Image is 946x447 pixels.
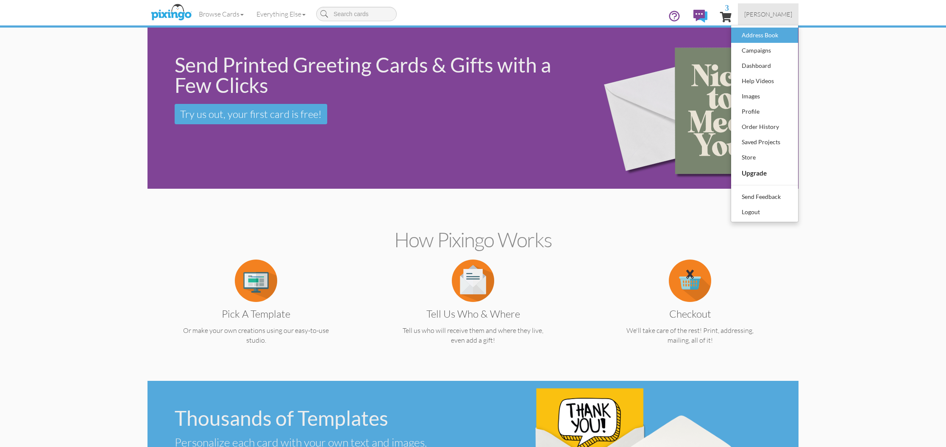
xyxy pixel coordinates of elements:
[381,326,565,345] p: Tell us who will receive them and where they live, even add a gift!
[164,326,348,345] p: Or make your own creations using our easy-to-use studio.
[744,11,792,18] span: [PERSON_NAME]
[740,59,790,72] div: Dashboard
[740,105,790,118] div: Profile
[731,165,798,181] a: Upgrade
[731,73,798,89] a: Help Videos
[731,134,798,150] a: Saved Projects
[316,7,397,21] input: Search cards
[740,75,790,87] div: Help Videos
[669,260,711,302] img: item.alt
[740,190,790,203] div: Send Feedback
[387,308,559,319] h3: Tell us Who & Where
[588,16,793,201] img: 15b0954d-2d2f-43ee-8fdb-3167eb028af9.png
[731,189,798,204] a: Send Feedback
[170,308,342,319] h3: Pick a Template
[731,89,798,104] a: Images
[740,136,790,148] div: Saved Projects
[740,120,790,133] div: Order History
[731,119,798,134] a: Order History
[731,150,798,165] a: Store
[175,104,327,124] a: Try us out, your first card is free!
[740,206,790,218] div: Logout
[738,3,799,25] a: [PERSON_NAME]
[250,3,312,25] a: Everything Else
[149,2,194,23] img: pixingo logo
[235,260,277,302] img: item.alt
[731,204,798,220] a: Logout
[598,326,782,345] p: We'll take care of the rest! Print, addressing, mailing, all of it!
[731,104,798,119] a: Profile
[740,44,790,57] div: Campaigns
[598,276,782,345] a: Checkout We'll take care of the rest! Print, addressing, mailing, all of it!
[731,43,798,58] a: Campaigns
[180,108,322,120] span: Try us out, your first card is free!
[693,10,707,22] img: comments.svg
[175,408,466,428] div: Thousands of Templates
[175,55,575,95] div: Send Printed Greeting Cards & Gifts with a Few Clicks
[725,3,729,11] span: 3
[731,58,798,73] a: Dashboard
[740,166,790,180] div: Upgrade
[164,276,348,345] a: Pick a Template Or make your own creations using our easy-to-use studio.
[381,276,565,345] a: Tell us Who & Where Tell us who will receive them and where they live, even add a gift!
[740,29,790,42] div: Address Book
[162,229,784,251] h2: How Pixingo works
[604,308,776,319] h3: Checkout
[720,3,732,29] a: 3
[740,90,790,103] div: Images
[192,3,250,25] a: Browse Cards
[731,28,798,43] a: Address Book
[452,260,494,302] img: item.alt
[740,151,790,164] div: Store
